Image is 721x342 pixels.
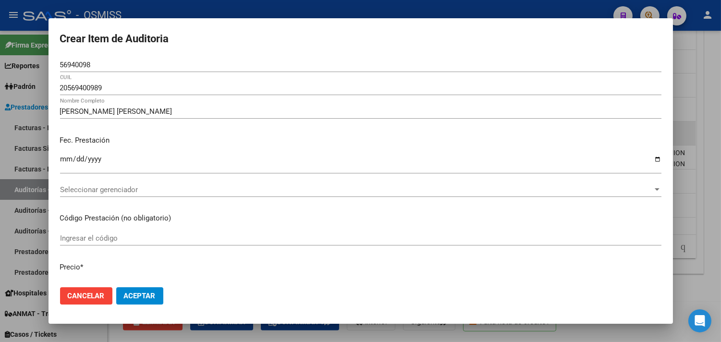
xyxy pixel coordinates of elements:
p: Precio [60,262,661,273]
span: Aceptar [124,292,156,300]
h2: Crear Item de Auditoria [60,30,661,48]
button: Cancelar [60,287,112,305]
button: Aceptar [116,287,163,305]
div: Open Intercom Messenger [688,309,711,332]
span: Seleccionar gerenciador [60,185,653,194]
span: Cancelar [68,292,105,300]
p: Código Prestación (no obligatorio) [60,213,661,224]
p: Fec. Prestación [60,135,661,146]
